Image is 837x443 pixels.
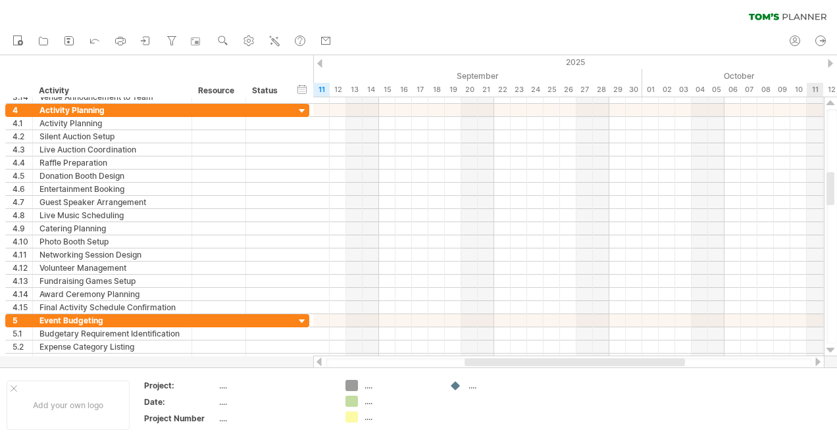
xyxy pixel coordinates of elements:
div: .... [365,396,436,407]
div: Monday, 22 September 2025 [494,83,511,97]
div: Wednesday, 17 September 2025 [412,83,428,97]
div: Friday, 10 October 2025 [790,83,807,97]
div: Expense Category Listing [39,340,185,353]
div: Raffle Preparation [39,156,185,169]
div: Silent Auction Setup [39,130,185,143]
div: September 2025 [149,69,642,83]
div: Live Auction Coordination [39,143,185,156]
div: Friday, 3 October 2025 [675,83,692,97]
div: 4.8 [13,209,32,221]
div: Monday, 6 October 2025 [724,83,741,97]
div: Add your own logo [7,381,130,430]
div: Saturday, 4 October 2025 [692,83,708,97]
div: Activity Planning [39,117,185,129]
div: Tuesday, 23 September 2025 [511,83,527,97]
div: 4.2 [13,130,32,143]
div: 5.3 [13,354,32,366]
div: Date: [144,396,216,408]
div: Tuesday, 7 October 2025 [741,83,757,97]
div: 4.10 [13,235,32,248]
div: Friday, 26 September 2025 [560,83,576,97]
div: 4.1 [13,117,32,129]
div: Project: [144,380,216,391]
div: Photo Booth Setup [39,235,185,248]
div: Friday, 19 September 2025 [445,83,461,97]
div: Sunday, 21 September 2025 [478,83,494,97]
div: Award Ceremony Planning [39,288,185,300]
div: .... [219,396,330,408]
div: 4 [13,104,32,116]
div: Cost Estimation for Each Category [39,354,185,366]
div: Thursday, 25 September 2025 [544,83,560,97]
div: .... [219,413,330,424]
div: 4.5 [13,170,32,182]
div: .... [365,380,436,391]
div: 4.12 [13,262,32,274]
div: Networking Session Design [39,248,185,261]
div: 4.13 [13,275,32,287]
div: Tuesday, 30 September 2025 [626,83,642,97]
div: Entertainment Booking [39,183,185,195]
div: Sunday, 5 October 2025 [708,83,724,97]
div: Resource [198,84,238,97]
div: 5.2 [13,340,32,353]
div: 4.7 [13,196,32,208]
div: 4.11 [13,248,32,261]
div: Project Number [144,413,216,424]
div: Live Music Scheduling [39,209,185,221]
div: Guest Speaker Arrangement [39,196,185,208]
div: Sunday, 28 September 2025 [593,83,609,97]
div: Volunteer Management [39,262,185,274]
div: Wednesday, 1 October 2025 [642,83,659,97]
div: Thursday, 2 October 2025 [659,83,675,97]
div: 4.14 [13,288,32,300]
div: Monday, 29 September 2025 [609,83,626,97]
div: Saturday, 11 October 2025 [807,83,823,97]
div: Thursday, 9 October 2025 [774,83,790,97]
div: Catering Planning [39,222,185,235]
div: 5.1 [13,327,32,340]
div: Thursday, 11 September 2025 [313,83,330,97]
div: Fundraising Games Setup [39,275,185,287]
div: .... [365,411,436,423]
div: Donation Booth Design [39,170,185,182]
div: Monday, 15 September 2025 [379,83,395,97]
div: Wednesday, 8 October 2025 [757,83,774,97]
div: 4.9 [13,222,32,235]
div: Tuesday, 16 September 2025 [395,83,412,97]
div: .... [219,380,330,391]
div: Saturday, 27 September 2025 [576,83,593,97]
div: 4.3 [13,143,32,156]
div: Event Budgeting [39,314,185,327]
div: 4.4 [13,156,32,169]
div: Thursday, 18 September 2025 [428,83,445,97]
div: Activity Planning [39,104,185,116]
div: .... [469,380,540,391]
div: Saturday, 20 September 2025 [461,83,478,97]
div: 5 [13,314,32,327]
div: Activity [39,84,184,97]
div: Wednesday, 24 September 2025 [527,83,544,97]
div: Sunday, 14 September 2025 [363,83,379,97]
div: 4.15 [13,301,32,314]
div: Status [252,84,281,97]
div: Budgetary Requirement Identification [39,327,185,340]
div: Final Activity Schedule Confirmation [39,301,185,314]
div: 4.6 [13,183,32,195]
div: Saturday, 13 September 2025 [346,83,363,97]
div: Friday, 12 September 2025 [330,83,346,97]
